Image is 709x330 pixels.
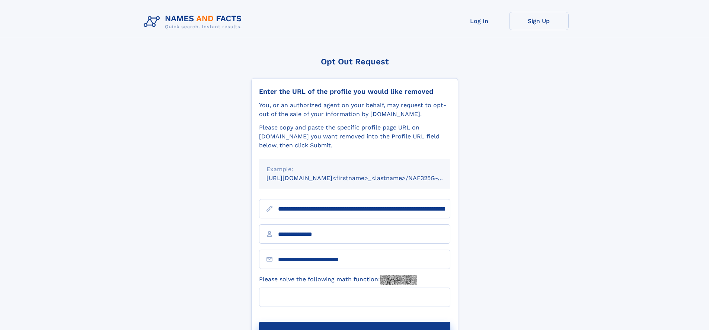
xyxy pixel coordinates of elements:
a: Sign Up [509,12,569,30]
div: Enter the URL of the profile you would like removed [259,87,450,96]
img: Logo Names and Facts [141,12,248,32]
div: You, or an authorized agent on your behalf, may request to opt-out of the sale of your informatio... [259,101,450,119]
small: [URL][DOMAIN_NAME]<firstname>_<lastname>/NAF325G-xxxxxxxx [266,174,464,182]
a: Log In [450,12,509,30]
label: Please solve the following math function: [259,275,417,285]
div: Example: [266,165,443,174]
div: Please copy and paste the specific profile page URL on [DOMAIN_NAME] you want removed into the Pr... [259,123,450,150]
div: Opt Out Request [251,57,458,66]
